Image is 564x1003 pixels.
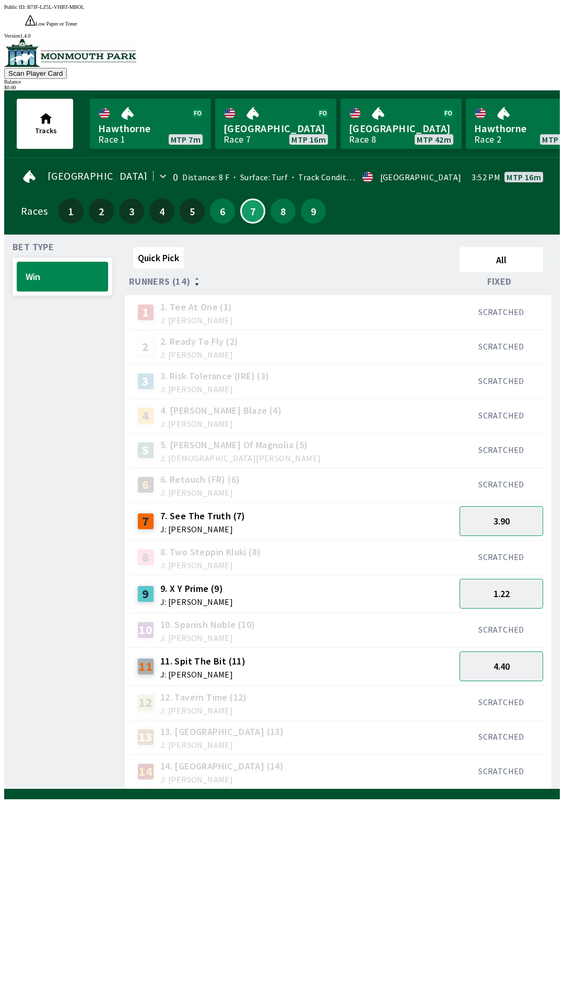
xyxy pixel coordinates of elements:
[160,655,245,668] span: 11. Spit The Bit (11)
[460,506,543,536] button: 3.90
[35,126,57,135] span: Tracks
[160,618,255,632] span: 10. Spanish Noble (10)
[160,691,247,704] span: 12. Tavern Time (12)
[160,473,240,486] span: 6. Retouch (FR) (6)
[160,582,233,596] span: 9. X Y Prime (9)
[460,479,543,489] div: SCRATCHED
[4,4,560,10] div: Public ID:
[122,207,142,215] span: 3
[119,199,144,224] button: 3
[160,454,321,462] span: J: [DEMOGRAPHIC_DATA][PERSON_NAME]
[160,725,284,739] span: 13. [GEOGRAPHIC_DATA] (13)
[91,207,111,215] span: 2
[460,410,543,421] div: SCRATCHED
[137,513,154,530] div: 7
[474,135,501,144] div: Race 2
[160,438,321,452] span: 5. [PERSON_NAME] Of Magnolia (5)
[494,515,510,527] span: 3.90
[160,545,261,559] span: 8. Two Steppin Kluki (8)
[210,199,235,224] button: 6
[4,79,560,85] div: Balance
[137,476,154,493] div: 6
[349,122,453,135] span: [GEOGRAPHIC_DATA]
[4,33,560,39] div: Version 1.4.0
[160,300,233,314] span: 1. Tee At One (1)
[224,122,328,135] span: [GEOGRAPHIC_DATA]
[171,135,201,144] span: MTP 7m
[417,135,451,144] span: MTP 42m
[215,99,336,149] a: [GEOGRAPHIC_DATA]Race 7MTP 16m
[160,316,233,324] span: J: [PERSON_NAME]
[160,634,255,642] span: J: [PERSON_NAME]
[137,407,154,424] div: 4
[173,173,178,181] div: 0
[182,172,229,182] span: Distance: 8 F
[160,775,284,784] span: J: [PERSON_NAME]
[137,586,154,602] div: 9
[460,552,543,562] div: SCRATCHED
[17,99,73,149] button: Tracks
[460,247,543,272] button: All
[160,385,269,393] span: J: [PERSON_NAME]
[129,277,191,286] span: Runners (14)
[460,307,543,317] div: SCRATCHED
[244,208,262,214] span: 7
[271,199,296,224] button: 8
[90,99,211,149] a: HawthorneRace 1MTP 7m
[137,339,154,355] div: 2
[224,135,251,144] div: Race 7
[160,760,284,773] span: 14. [GEOGRAPHIC_DATA] (14)
[61,207,81,215] span: 1
[487,277,512,286] span: Fixed
[213,207,232,215] span: 6
[182,207,202,215] span: 5
[340,99,462,149] a: [GEOGRAPHIC_DATA]Race 8MTP 42m
[273,207,293,215] span: 8
[138,252,179,264] span: Quick Pick
[460,376,543,386] div: SCRATCHED
[27,4,85,10] span: B7JF-LZ5L-VHBT-MBOL
[137,658,154,675] div: 11
[137,442,154,459] div: 5
[137,694,154,711] div: 12
[160,488,240,497] span: J: [PERSON_NAME]
[17,262,108,291] button: Win
[494,660,510,672] span: 4.40
[507,173,541,181] span: MTP 16m
[460,651,543,681] button: 4.40
[303,207,323,215] span: 9
[48,172,148,180] span: [GEOGRAPHIC_DATA]
[4,85,560,90] div: $ 0.00
[58,199,84,224] button: 1
[460,341,543,352] div: SCRATCHED
[137,549,154,566] div: 8
[288,172,384,182] span: Track Condition: Heavy
[160,351,239,359] span: J: [PERSON_NAME]
[460,697,543,707] div: SCRATCHED
[160,706,247,715] span: J: [PERSON_NAME]
[89,199,114,224] button: 2
[98,135,125,144] div: Race 1
[160,741,284,749] span: J: [PERSON_NAME]
[160,404,281,417] span: 4. [PERSON_NAME] Blaze (4)
[291,135,326,144] span: MTP 16m
[460,766,543,776] div: SCRATCHED
[26,271,99,283] span: Win
[4,68,67,79] button: Scan Player Card
[21,207,48,215] div: Races
[36,21,77,27] span: Low Paper or Toner
[301,199,326,224] button: 9
[180,199,205,224] button: 5
[464,254,538,266] span: All
[240,199,265,224] button: 7
[472,173,500,181] span: 3:52 PM
[349,135,376,144] div: Race 8
[160,509,245,523] span: 7. See The Truth (7)
[137,622,154,638] div: 10
[455,276,547,287] div: Fixed
[13,243,54,251] span: Bet Type
[160,598,233,606] span: J: [PERSON_NAME]
[160,335,239,348] span: 2. Ready To Fly (2)
[137,729,154,745] div: 13
[460,579,543,609] button: 1.22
